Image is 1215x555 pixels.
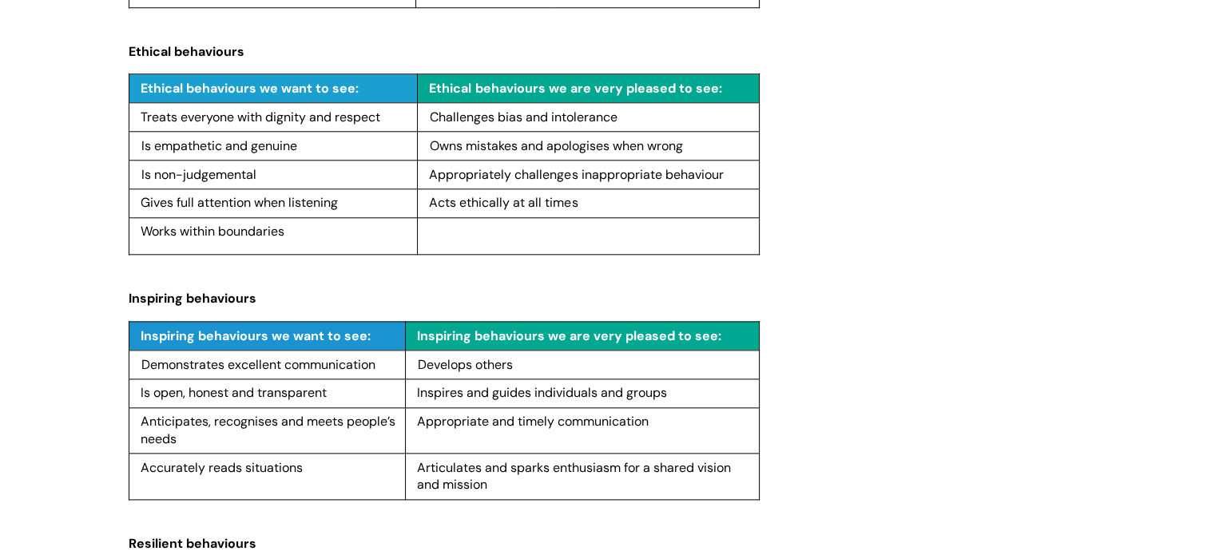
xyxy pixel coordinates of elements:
[417,413,649,430] span: Appropriate and timely communication
[429,166,723,183] span: Appropriately challenges inappropriate behaviour
[429,194,578,211] span: Acts ethically at all times
[141,384,327,401] span: Is open, honest and transparent
[418,356,513,373] span: Develops others
[141,459,303,476] span: Accurately reads situations
[430,109,617,125] span: Challenges bias and intolerance
[141,356,375,373] span: Demonstrates excellent communication
[141,194,338,211] span: Gives full attention when listening
[141,327,371,344] span: Inspiring behaviours we want to see:
[417,327,721,344] span: Inspiring behaviours we are very pleased to see:
[417,459,731,494] span: Articulates and sparks enthusiasm for a shared vision and mission
[417,384,667,401] span: Inspires and guides individuals and groups
[129,535,256,552] span: Resilient behaviours
[129,43,244,60] span: Ethical behaviours
[141,80,359,97] span: Ethical behaviours we want to see:
[141,413,395,447] span: Anticipates, recognises and meets people’s needs
[129,290,256,307] span: Inspiring behaviours
[141,223,284,240] span: Works within boundaries
[141,137,297,154] span: Is empathetic and genuine
[141,166,256,183] span: Is non-judgemental
[429,80,721,97] span: Ethical behaviours we are very pleased to see:
[141,109,380,125] span: Treats everyone with dignity and respect
[430,137,683,154] span: Owns mistakes and apologises when wrong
